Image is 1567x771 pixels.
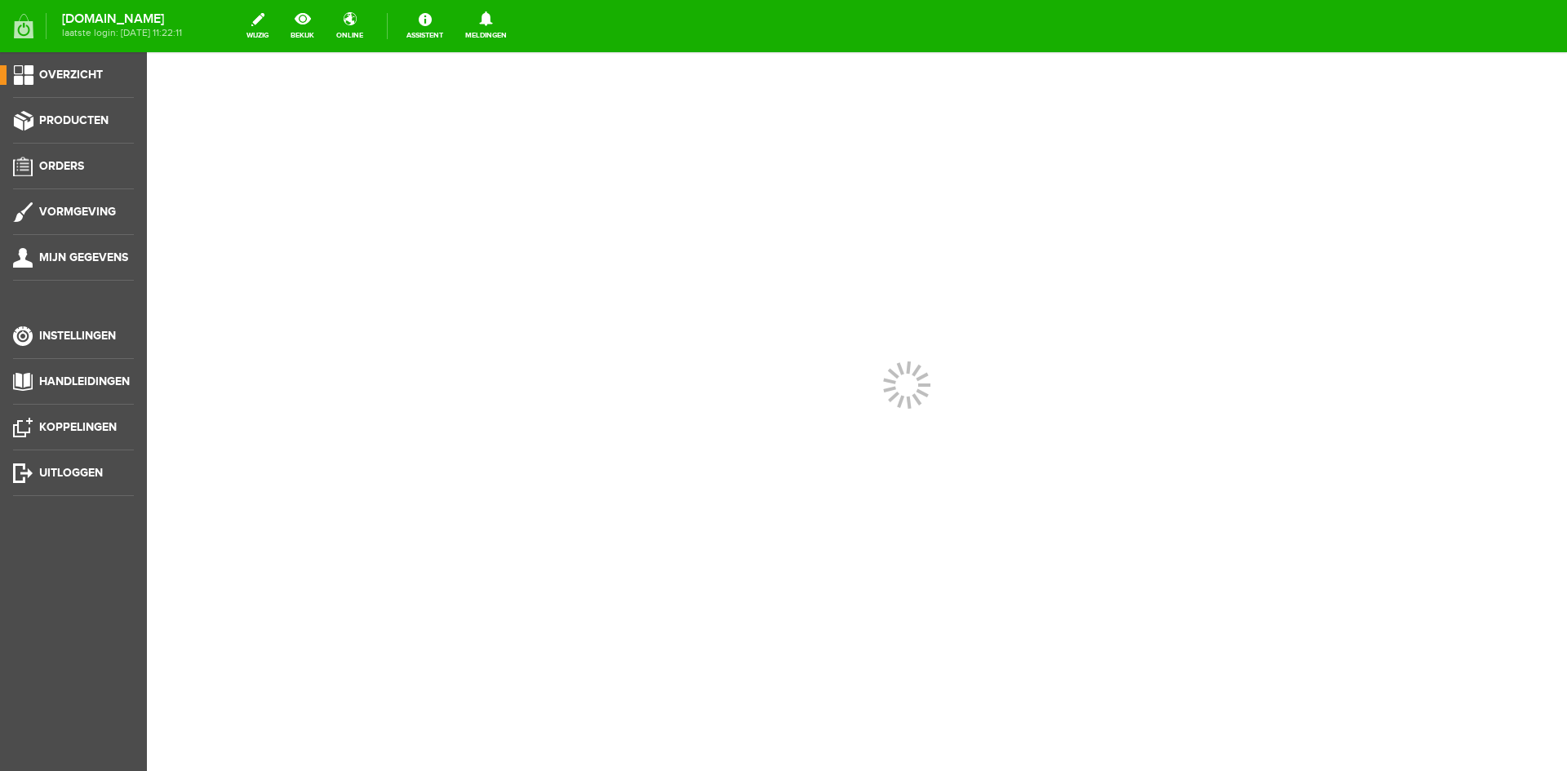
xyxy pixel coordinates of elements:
span: Overzicht [39,68,103,82]
a: wijzig [237,8,278,44]
a: bekijk [281,8,324,44]
span: Instellingen [39,329,116,343]
a: Assistent [397,8,453,44]
span: Koppelingen [39,420,117,434]
span: Orders [39,159,84,173]
a: online [326,8,373,44]
span: Uitloggen [39,466,103,480]
span: Producten [39,113,109,127]
strong: [DOMAIN_NAME] [62,15,182,24]
span: Mijn gegevens [39,250,128,264]
a: Meldingen [455,8,517,44]
span: Handleidingen [39,374,130,388]
span: Vormgeving [39,205,116,219]
span: laatste login: [DATE] 11:22:11 [62,29,182,38]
